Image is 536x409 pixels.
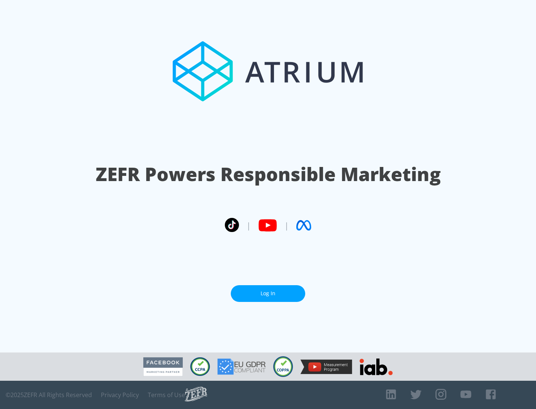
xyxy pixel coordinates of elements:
img: GDPR Compliant [217,358,266,375]
a: Log In [231,285,305,302]
img: Facebook Marketing Partner [143,357,183,376]
img: YouTube Measurement Program [300,360,352,374]
span: | [246,220,251,231]
a: Privacy Policy [101,391,139,399]
img: IAB [360,358,393,375]
a: Terms of Use [148,391,185,399]
img: CCPA Compliant [190,357,210,376]
span: © 2025 ZEFR All Rights Reserved [6,391,92,399]
h1: ZEFR Powers Responsible Marketing [96,161,441,187]
span: | [284,220,289,231]
img: COPPA Compliant [273,356,293,377]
